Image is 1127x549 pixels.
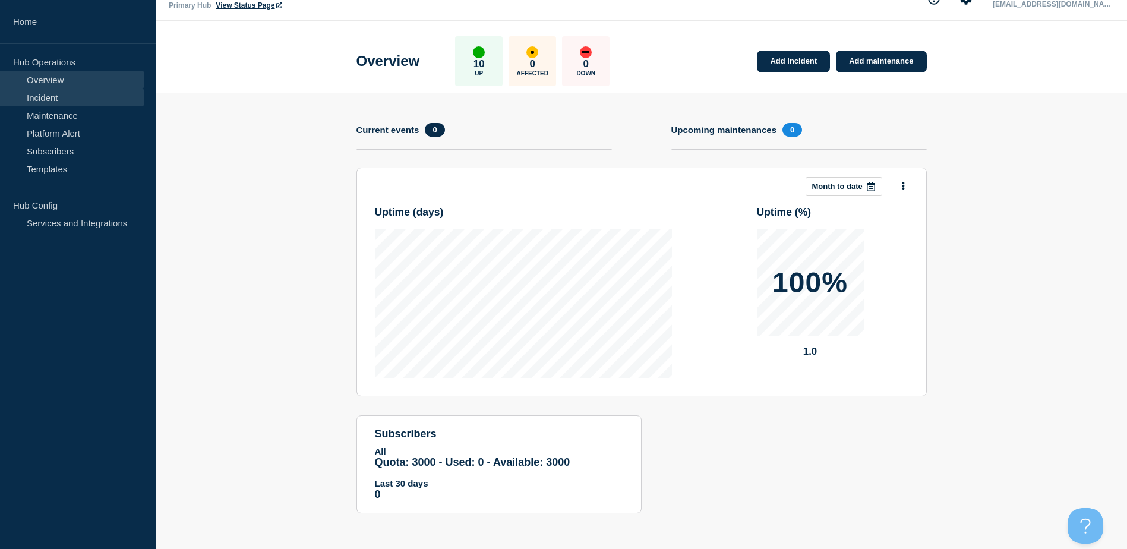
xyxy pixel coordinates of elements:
[375,478,623,488] p: Last 30 days
[517,70,548,77] p: Affected
[757,206,908,219] h3: Uptime ( % )
[576,70,595,77] p: Down
[1068,508,1103,544] iframe: Help Scout Beacon - Open
[375,428,623,440] h4: subscribers
[580,46,592,58] div: down
[526,46,538,58] div: affected
[671,125,777,135] h4: Upcoming maintenances
[356,53,420,70] h1: Overview
[530,58,535,70] p: 0
[757,51,830,72] a: Add incident
[782,123,802,137] span: 0
[375,456,570,468] span: Quota: 3000 - Used: 0 - Available: 3000
[375,446,623,456] p: All
[375,206,672,219] h3: Uptime ( days )
[772,269,848,297] p: 100%
[475,70,483,77] p: Up
[375,488,623,501] p: 0
[757,346,864,358] p: 1.0
[812,182,863,191] p: Month to date
[356,125,419,135] h4: Current events
[583,58,589,70] p: 0
[473,46,485,58] div: up
[473,58,485,70] p: 10
[836,51,926,72] a: Add maintenance
[216,1,282,10] a: View Status Page
[425,123,444,137] span: 0
[169,1,211,10] p: Primary Hub
[806,177,882,196] button: Month to date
